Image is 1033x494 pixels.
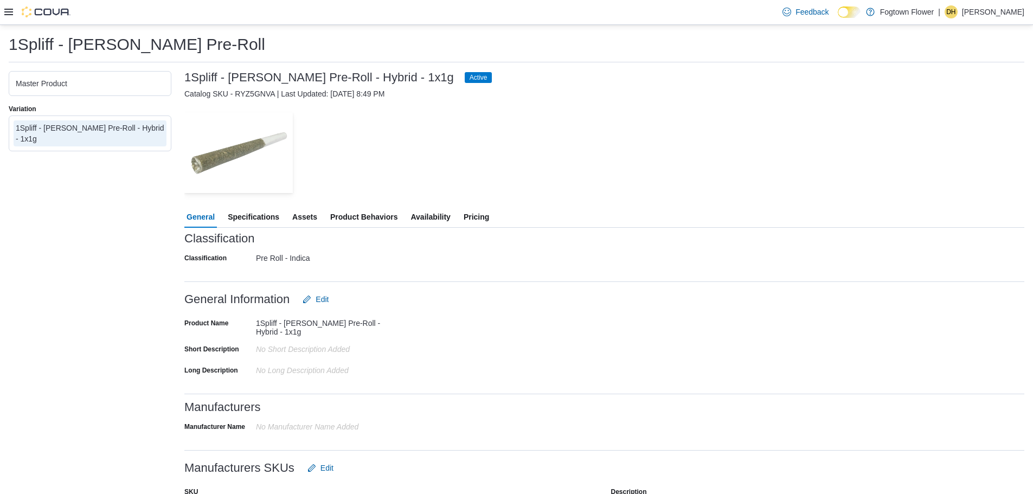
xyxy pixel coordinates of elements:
[184,112,293,193] img: Image for 1Spliff - Cannon Pre-Roll - Hybrid - 1x1g
[16,78,164,89] div: Master Product
[184,461,294,474] h3: Manufacturers SKUs
[880,5,934,18] p: Fogtown Flower
[184,345,239,354] label: Short Description
[22,7,70,17] img: Cova
[184,422,245,431] label: Manufacturer Name
[184,401,261,414] h3: Manufacturers
[184,293,290,306] h3: General Information
[228,206,279,228] span: Specifications
[256,315,401,336] div: 1Spliff - [PERSON_NAME] Pre-Roll - Hybrid - 1x1g
[184,88,1024,99] div: Catalog SKU - RYZ5GNVA | Last Updated: [DATE] 8:49 PM
[9,105,36,113] label: Variation
[410,206,450,228] span: Availability
[330,206,397,228] span: Product Behaviors
[795,7,829,17] span: Feedback
[838,7,861,18] input: Dark Mode
[945,5,958,18] div: Daniel Houlahan
[256,362,401,375] div: No Long Description added
[256,249,401,262] div: Pre Roll - Indica
[184,319,228,328] label: Product Name
[470,73,487,82] span: Active
[962,5,1024,18] p: [PERSON_NAME]
[465,72,492,83] span: Active
[184,254,227,262] label: Classification
[9,34,265,55] h1: 1Spliff - [PERSON_NAME] Pre-Roll
[303,457,338,479] button: Edit
[778,1,833,23] a: Feedback
[256,341,401,354] div: No Short Description added
[16,123,164,144] div: 1Spliff - [PERSON_NAME] Pre-Roll - Hybrid - 1x1g
[292,206,317,228] span: Assets
[464,206,489,228] span: Pricing
[187,206,215,228] span: General
[184,366,238,375] label: Long Description
[946,5,955,18] span: DH
[316,294,329,305] span: Edit
[184,71,454,84] h3: 1Spliff - [PERSON_NAME] Pre-Roll - Hybrid - 1x1g
[298,288,333,310] button: Edit
[256,418,401,431] div: No Manufacturer Name Added
[184,232,255,245] h3: Classification
[938,5,940,18] p: |
[320,463,333,473] span: Edit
